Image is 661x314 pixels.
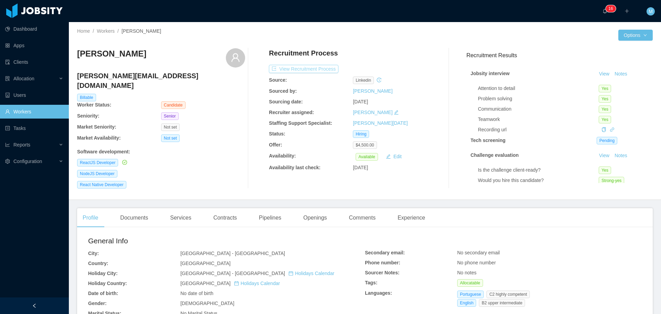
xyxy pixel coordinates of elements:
[180,251,285,256] span: [GEOGRAPHIC_DATA] - [GEOGRAPHIC_DATA]
[601,127,606,132] i: icon: copy
[77,208,104,227] div: Profile
[5,76,10,81] i: icon: solution
[5,142,10,147] i: icon: line-chart
[457,299,476,307] span: English
[231,53,240,62] i: icon: user
[77,135,121,141] b: Market Availability:
[365,290,392,296] b: Languages:
[77,159,118,166] span: ReactJS Developer
[457,260,496,265] span: No phone number
[180,271,334,276] span: [GEOGRAPHIC_DATA] - [GEOGRAPHIC_DATA]
[478,85,599,92] div: Attention to detail
[13,142,30,148] span: Reports
[88,235,365,246] h2: General Info
[77,149,130,154] b: Software development :
[353,130,369,138] span: Hiring
[121,160,127,165] a: icon: check-circle
[606,5,616,12] sup: 16
[457,279,483,287] span: Allocatable
[610,127,615,132] i: icon: link
[597,71,612,77] a: View
[77,170,117,178] span: NodeJS Developer
[602,9,607,13] i: icon: bell
[88,271,118,276] b: Holiday City:
[13,76,34,81] span: Allocation
[365,260,400,265] b: Phone number:
[377,78,381,82] i: icon: history
[269,110,314,115] b: Recruiter assigned:
[478,116,599,123] div: Teamwork
[115,208,154,227] div: Documents
[5,159,10,164] i: icon: setting
[88,261,108,266] b: Country:
[597,153,612,158] a: View
[478,177,599,184] div: Would you hire this candidate?
[77,113,99,119] b: Seniority:
[269,88,297,94] b: Sourced by:
[161,123,180,131] span: Not set
[365,280,377,285] b: Tags:
[353,165,368,170] span: [DATE]
[457,250,500,255] span: No secondary email
[457,291,484,298] span: Portuguese
[353,99,368,104] span: [DATE]
[161,134,180,142] span: Not set
[269,48,338,58] h4: Recruitment Process
[612,152,630,160] button: Notes
[344,208,381,227] div: Comments
[180,281,280,286] span: [GEOGRAPHIC_DATA]
[471,152,519,158] strong: Challenge evaluation
[269,65,338,73] button: icon: exportView Recruitment Process
[122,28,161,34] span: [PERSON_NAME]
[93,28,94,34] span: /
[625,9,629,13] i: icon: plus
[253,208,287,227] div: Pipelines
[457,270,476,275] span: No notes
[180,301,234,306] span: [DEMOGRAPHIC_DATA]
[5,88,63,102] a: icon: robotUsers
[97,28,115,34] a: Workers
[486,291,529,298] span: C2 highly competent
[479,299,525,307] span: B2 upper intermediate
[353,141,377,149] span: $4,500.00
[599,116,611,123] span: Yes
[383,152,405,161] button: icon: editEdit
[77,102,111,108] b: Worker Status:
[353,110,392,115] a: [PERSON_NAME]
[88,251,99,256] b: City:
[269,165,321,170] b: Availability last check:
[353,120,408,126] a: [PERSON_NAME][DATE]
[601,126,606,133] div: Copy
[478,166,599,174] div: Is the challenge client-ready?
[269,153,296,159] b: Availability:
[353,88,392,94] a: [PERSON_NAME]
[478,105,599,113] div: Communication
[77,48,146,59] h3: [PERSON_NAME]
[392,208,431,227] div: Experience
[466,51,653,60] h3: Recruitment Results
[208,208,242,227] div: Contracts
[298,208,333,227] div: Openings
[88,301,107,306] b: Gender:
[77,28,90,34] a: Home
[161,112,179,120] span: Senior
[5,22,63,36] a: icon: pie-chartDashboard
[180,291,213,296] span: No date of birth
[599,166,611,174] span: Yes
[161,101,186,109] span: Candidate
[611,5,613,12] p: 6
[288,271,334,276] a: icon: calendarHolidays Calendar
[5,105,63,119] a: icon: userWorkers
[77,124,116,130] b: Market Seniority:
[5,39,63,52] a: icon: appstoreApps
[122,160,127,165] i: icon: check-circle
[269,99,303,104] b: Sourcing date:
[599,105,611,113] span: Yes
[269,142,282,148] b: Offer:
[599,85,611,92] span: Yes
[394,110,399,115] i: icon: edit
[478,95,599,102] div: Problem solving
[649,7,653,16] span: M
[597,137,617,144] span: Pending
[471,71,510,76] strong: Jobsity interview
